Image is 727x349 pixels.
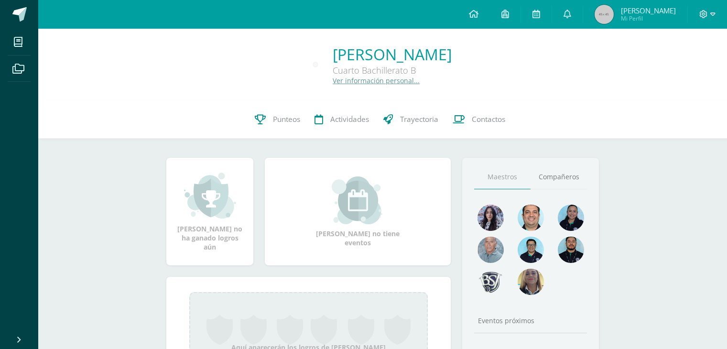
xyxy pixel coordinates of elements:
img: event_small.png [332,176,384,224]
span: [PERSON_NAME] [621,6,676,15]
img: 45x45 [595,5,614,24]
img: aa9857ee84d8eb936f6c1e33e7ea3df6.png [518,269,544,295]
img: achievement_small.png [184,172,236,219]
a: [PERSON_NAME] [333,44,452,65]
span: Mi Perfil [621,14,676,22]
span: Punteos [273,114,300,124]
img: d483e71d4e13296e0ce68ead86aec0b8.png [477,269,504,295]
a: Punteos [248,100,307,139]
a: Maestros [474,165,531,189]
a: Compañeros [531,165,587,189]
div: Cuarto Bachillerato B [333,65,452,76]
img: 55ac31a88a72e045f87d4a648e08ca4b.png [477,237,504,263]
img: 2207c9b573316a41e74c87832a091651.png [558,237,584,263]
span: Contactos [472,114,505,124]
span: Actividades [330,114,369,124]
div: [PERSON_NAME] no tiene eventos [310,176,406,247]
img: 4fefb2d4df6ade25d47ae1f03d061a50.png [558,205,584,231]
img: 31702bfb268df95f55e840c80866a926.png [477,205,504,231]
img: d220431ed6a2715784848fdc026b3719.png [518,237,544,263]
a: Ver información personal... [333,76,420,85]
a: Trayectoria [376,100,445,139]
img: 677c00e80b79b0324b531866cf3fa47b.png [518,205,544,231]
div: Eventos próximos [474,316,587,325]
a: Contactos [445,100,512,139]
div: [PERSON_NAME] no ha ganado logros aún [176,172,244,251]
a: Actividades [307,100,376,139]
span: Trayectoria [400,114,438,124]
